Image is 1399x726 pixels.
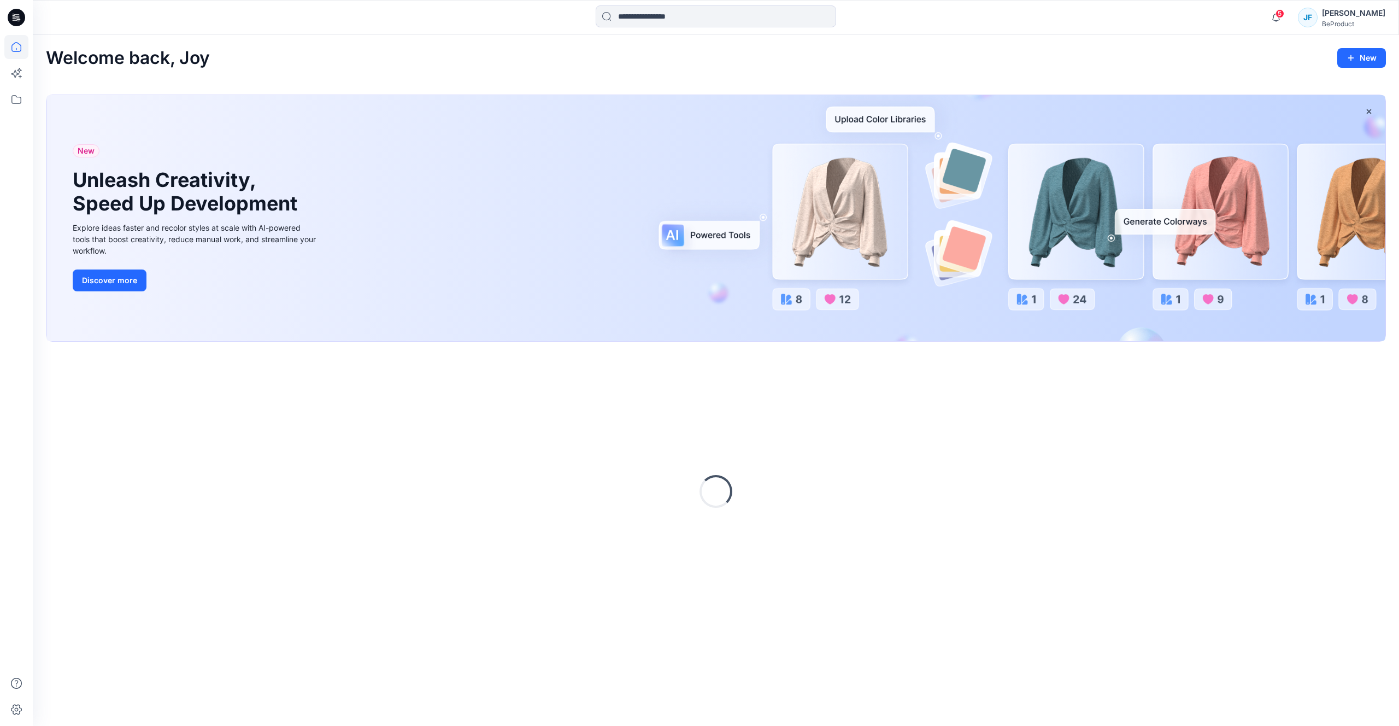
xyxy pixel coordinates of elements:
h1: Unleash Creativity, Speed Up Development [73,168,302,215]
span: 5 [1275,9,1284,18]
div: [PERSON_NAME] [1322,7,1385,20]
span: New [78,144,95,157]
a: Discover more [73,270,319,291]
button: New [1337,48,1386,68]
button: Discover more [73,270,146,291]
div: JF [1298,8,1318,27]
div: BeProduct [1322,20,1385,28]
div: Explore ideas faster and recolor styles at scale with AI-powered tools that boost creativity, red... [73,222,319,256]
h2: Welcome back, Joy [46,48,210,68]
